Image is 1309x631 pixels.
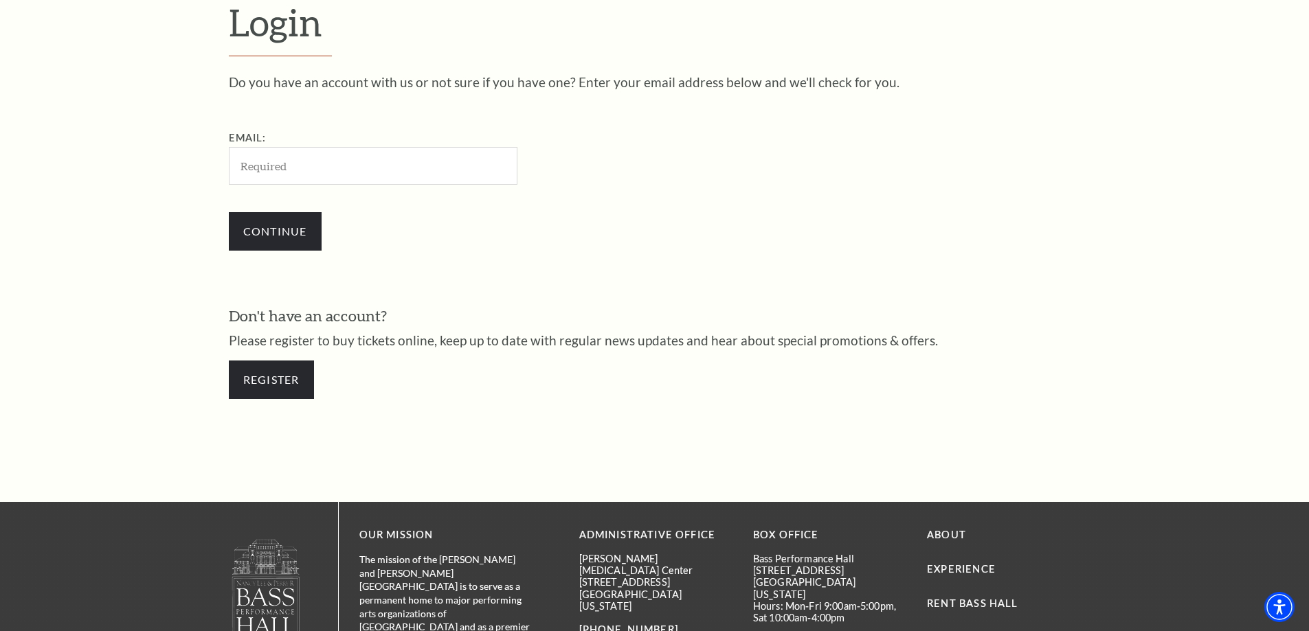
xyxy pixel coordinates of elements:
[927,597,1018,609] a: Rent Bass Hall
[359,527,531,544] p: OUR MISSION
[229,306,1081,327] h3: Don't have an account?
[753,576,906,600] p: [GEOGRAPHIC_DATA][US_STATE]
[753,553,906,564] p: Bass Performance Hall
[229,212,322,251] input: Submit button
[229,76,1081,89] p: Do you have an account with us or not sure if you have one? Enter your email address below and we...
[229,360,314,399] a: Register
[1264,592,1295,622] div: Accessibility Menu
[753,600,906,624] p: Hours: Mon-Fri 9:00am-5:00pm, Sat 10:00am-4:00pm
[927,529,966,540] a: About
[927,563,996,575] a: Experience
[579,527,732,544] p: Administrative Office
[579,576,732,588] p: [STREET_ADDRESS]
[753,564,906,576] p: [STREET_ADDRESS]
[579,553,732,577] p: [PERSON_NAME][MEDICAL_DATA] Center
[229,132,267,144] label: Email:
[229,147,517,185] input: Required
[579,588,732,612] p: [GEOGRAPHIC_DATA][US_STATE]
[753,527,906,544] p: BOX OFFICE
[229,334,1081,347] p: Please register to buy tickets online, keep up to date with regular news updates and hear about s...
